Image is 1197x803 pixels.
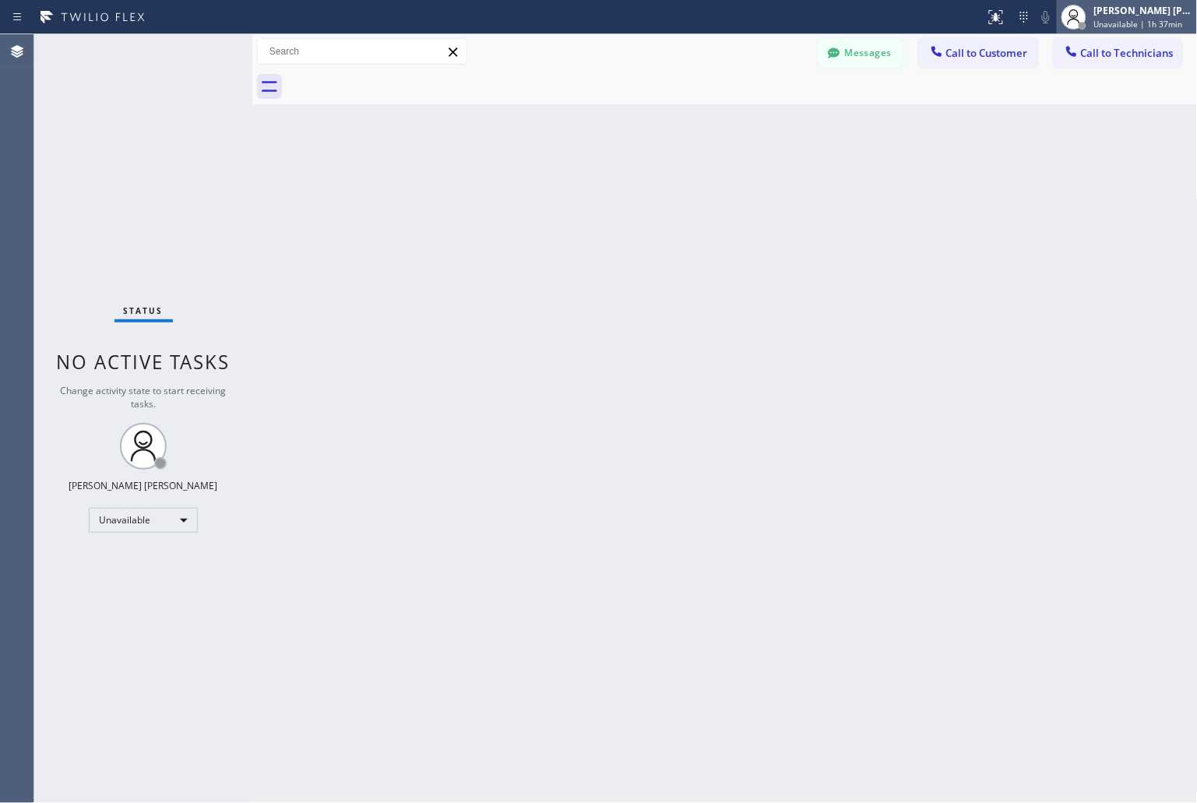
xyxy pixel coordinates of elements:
div: [PERSON_NAME] [PERSON_NAME] [69,479,218,492]
button: Call to Technicians [1054,38,1182,68]
button: Call to Customer [919,38,1038,68]
span: Status [124,305,164,316]
input: Search [258,39,466,64]
div: [PERSON_NAME] [PERSON_NAME] [1094,4,1192,17]
span: Unavailable | 1h 37min [1094,19,1183,30]
button: Messages [818,38,903,68]
div: Unavailable [89,508,198,533]
span: Call to Customer [946,46,1028,60]
span: No active tasks [57,349,231,375]
span: Change activity state to start receiving tasks. [61,384,227,410]
span: Call to Technicians [1081,46,1174,60]
button: Mute [1035,6,1057,28]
